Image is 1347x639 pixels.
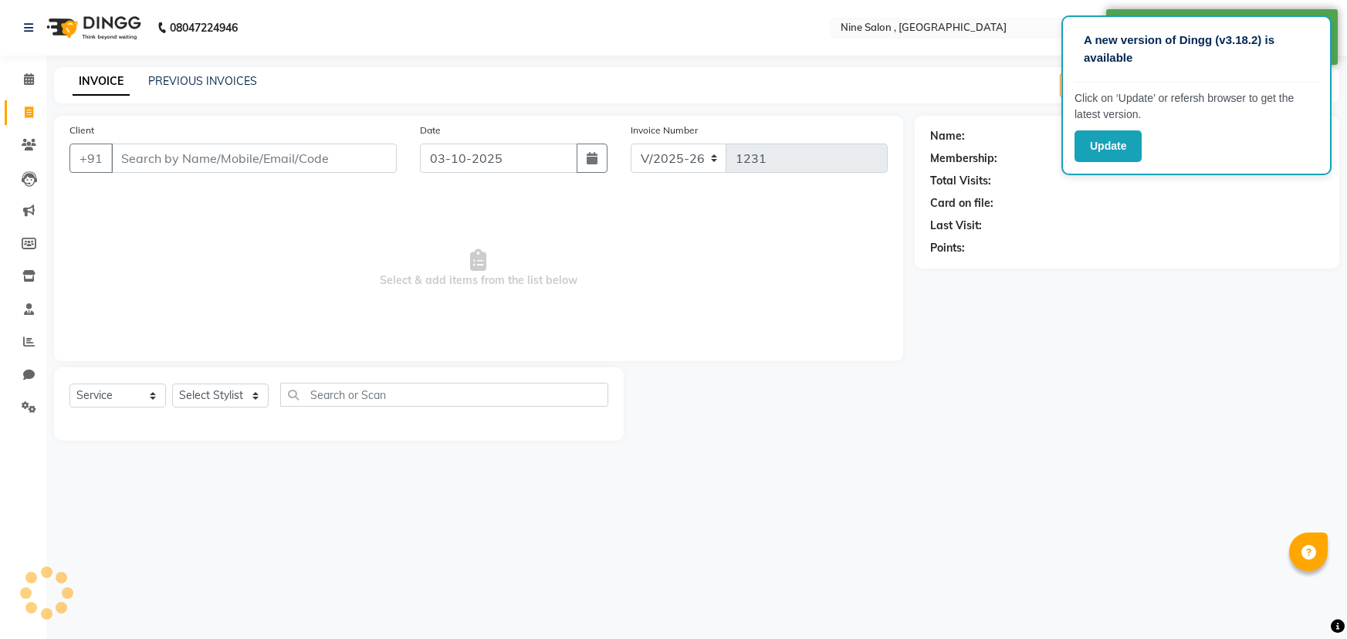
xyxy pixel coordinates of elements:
[1060,73,1149,97] button: Create New
[69,123,94,137] label: Client
[1075,90,1318,123] p: Click on ‘Update’ or refersh browser to get the latest version.
[930,218,982,234] div: Last Visit:
[280,383,608,407] input: Search or Scan
[1084,32,1309,66] p: A new version of Dingg (v3.18.2) is available
[73,68,130,96] a: INVOICE
[170,6,238,49] b: 08047224946
[930,240,965,256] div: Points:
[930,150,997,167] div: Membership:
[631,123,698,137] label: Invoice Number
[69,144,113,173] button: +91
[1282,577,1332,624] iframe: chat widget
[148,74,257,88] a: PREVIOUS INVOICES
[111,144,397,173] input: Search by Name/Mobile/Email/Code
[930,128,965,144] div: Name:
[39,6,145,49] img: logo
[930,195,993,211] div: Card on file:
[930,173,991,189] div: Total Visits:
[420,123,441,137] label: Date
[1075,130,1142,162] button: Update
[69,191,888,346] span: Select & add items from the list below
